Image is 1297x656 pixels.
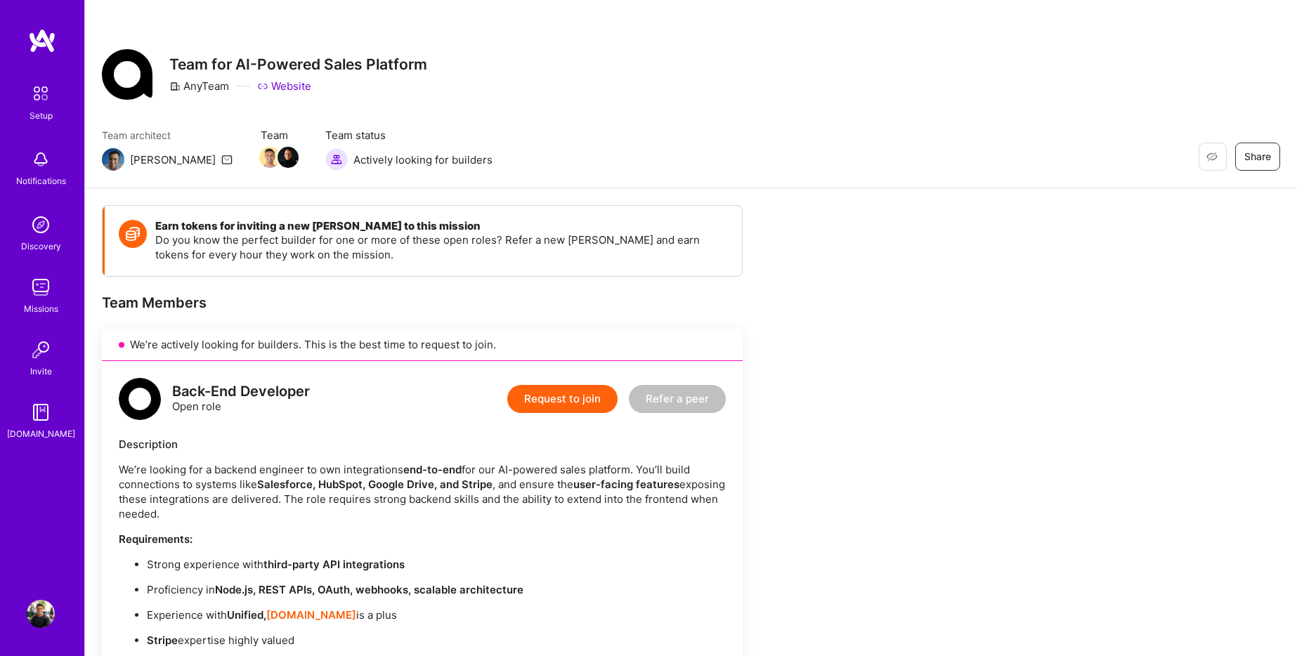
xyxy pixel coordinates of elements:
[102,128,233,143] span: Team architect
[119,378,161,420] img: logo
[27,211,55,239] img: discovery
[102,49,152,100] img: Company Logo
[403,463,462,476] strong: end-to-end
[30,364,52,379] div: Invite
[261,145,279,169] a: Team Member Avatar
[169,81,181,92] i: icon CompanyGray
[119,437,726,452] div: Description
[21,239,61,254] div: Discovery
[169,79,229,93] div: AnyTeam
[27,600,55,628] img: User Avatar
[26,79,56,108] img: setup
[147,634,178,647] strong: Stripe
[119,220,147,248] img: Token icon
[23,600,58,628] a: User Avatar
[102,329,743,361] div: We’re actively looking for builders. This is the best time to request to join.
[7,426,75,441] div: [DOMAIN_NAME]
[1244,150,1271,164] span: Share
[27,273,55,301] img: teamwork
[119,462,726,521] p: We’re looking for a backend engineer to own integrations for our AI-powered sales platform. You’l...
[27,398,55,426] img: guide book
[227,608,266,622] strong: Unified,
[119,532,193,546] strong: Requirements:
[257,79,311,93] a: Website
[278,147,299,168] img: Team Member Avatar
[215,583,523,596] strong: Node.js, REST APIs, OAuth, webhooks, scalable architecture
[259,147,280,168] img: Team Member Avatar
[102,148,124,171] img: Team Architect
[1235,143,1280,171] button: Share
[24,301,58,316] div: Missions
[169,55,427,73] h3: Team for AI-Powered Sales Platform
[325,128,493,143] span: Team status
[507,385,618,413] button: Request to join
[147,633,726,648] p: expertise highly valued
[221,154,233,165] i: icon Mail
[629,385,726,413] button: Refer a peer
[257,478,493,491] strong: Salesforce, HubSpot, Google Drive, and Stripe
[353,152,493,167] span: Actively looking for builders
[16,173,66,188] div: Notifications
[263,558,405,571] strong: third-party API integrations
[27,145,55,173] img: bell
[172,384,310,399] div: Back-End Developer
[30,108,53,123] div: Setup
[279,145,297,169] a: Team Member Avatar
[573,478,679,491] strong: user-facing features
[27,336,55,364] img: Invite
[155,220,728,232] h4: Earn tokens for inviting a new [PERSON_NAME] to this mission
[155,232,728,262] p: Do you know the perfect builder for one or more of these open roles? Refer a new [PERSON_NAME] an...
[102,294,743,312] div: Team Members
[28,28,56,53] img: logo
[172,384,310,414] div: Open role
[130,152,216,167] div: [PERSON_NAME]
[325,148,348,171] img: Actively looking for builders
[1206,151,1218,162] i: icon EyeClosed
[147,608,726,622] p: Experience with is a plus
[147,557,726,572] p: Strong experience with
[266,608,356,622] a: [DOMAIN_NAME]
[261,128,297,143] span: Team
[147,582,726,597] p: Proficiency in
